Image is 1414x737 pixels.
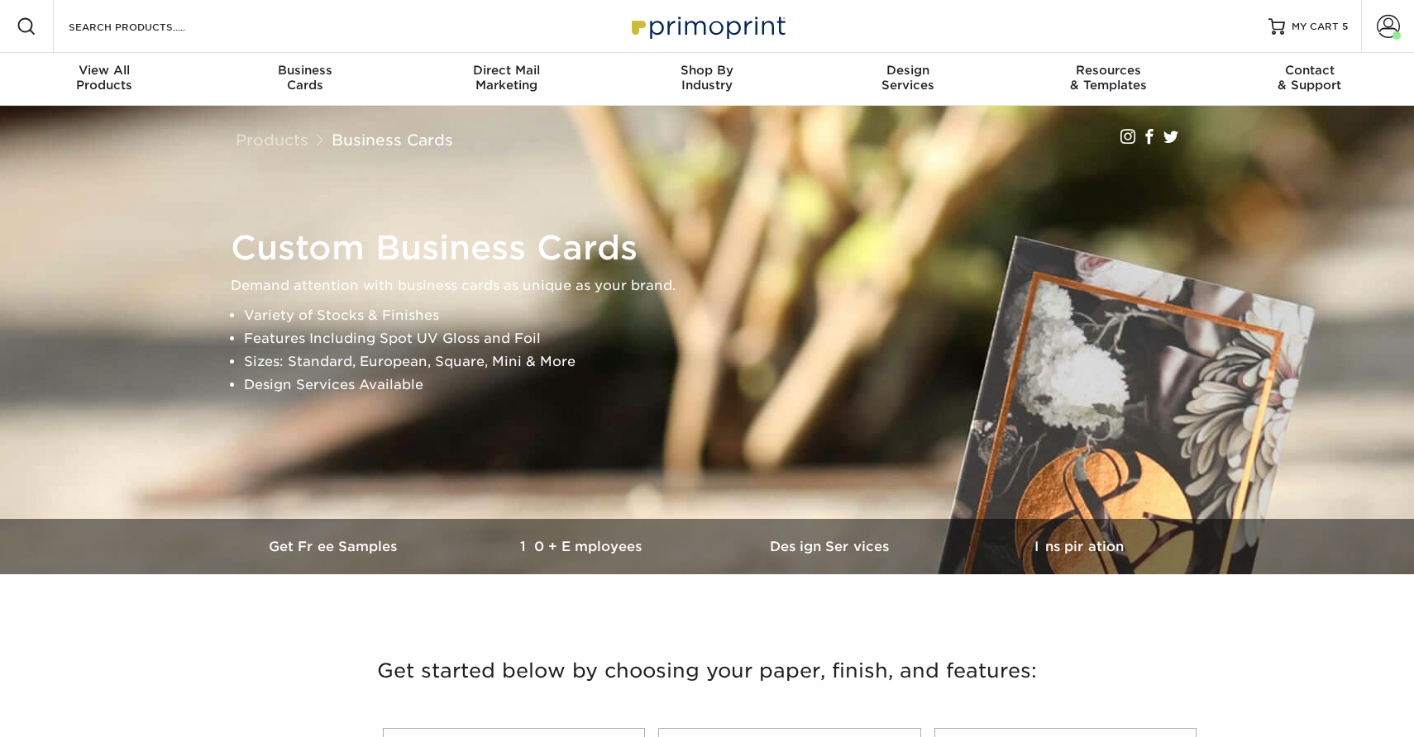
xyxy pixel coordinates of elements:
span: MY CART [1292,20,1339,34]
span: Design [807,63,1008,78]
div: Services [807,63,1008,93]
div: Cards [205,63,406,93]
a: Resources& Templates [1008,53,1209,106]
img: Primoprint [624,8,790,44]
a: DesignServices [807,53,1008,106]
li: Variety of Stocks & Finishes [244,304,1198,327]
h3: Design Services [707,539,955,554]
span: 5 [1342,21,1348,32]
a: Design Services [707,519,955,574]
span: Direct Mail [406,63,607,78]
div: & Support [1209,63,1410,93]
span: Business [205,63,406,78]
li: Features Including Spot UV Gloss and Foil [244,327,1198,350]
h3: Get Free Samples [211,539,459,554]
a: Inspiration [955,519,1203,574]
span: View All [4,63,205,78]
a: Shop ByIndustry [607,53,808,106]
a: 10+ Employees [459,519,707,574]
div: Marketing [406,63,607,93]
div: & Templates [1008,63,1209,93]
h3: 10+ Employees [459,539,707,554]
h3: Inspiration [955,539,1203,554]
a: Products [236,131,308,149]
li: Sizes: Standard, European, Square, Mini & More [244,350,1198,373]
input: SEARCH PRODUCTS..... [67,17,228,36]
a: Direct MailMarketing [406,53,607,106]
span: Contact [1209,63,1410,78]
span: Shop By [607,63,808,78]
a: BusinessCards [205,53,406,106]
p: Demand attention with business cards as unique as your brand. [231,274,1198,297]
div: Industry [607,63,808,93]
span: Resources [1008,63,1209,78]
a: View AllProducts [4,53,205,106]
a: Business Cards [332,131,453,149]
a: Get Free Samples [211,519,459,574]
li: Design Services Available [244,373,1198,397]
div: Products [4,63,205,93]
h3: Get started below by choosing your paper, finish, and features: [223,634,1191,708]
h1: Custom Business Cards [231,228,1198,268]
a: Contact& Support [1209,53,1410,106]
